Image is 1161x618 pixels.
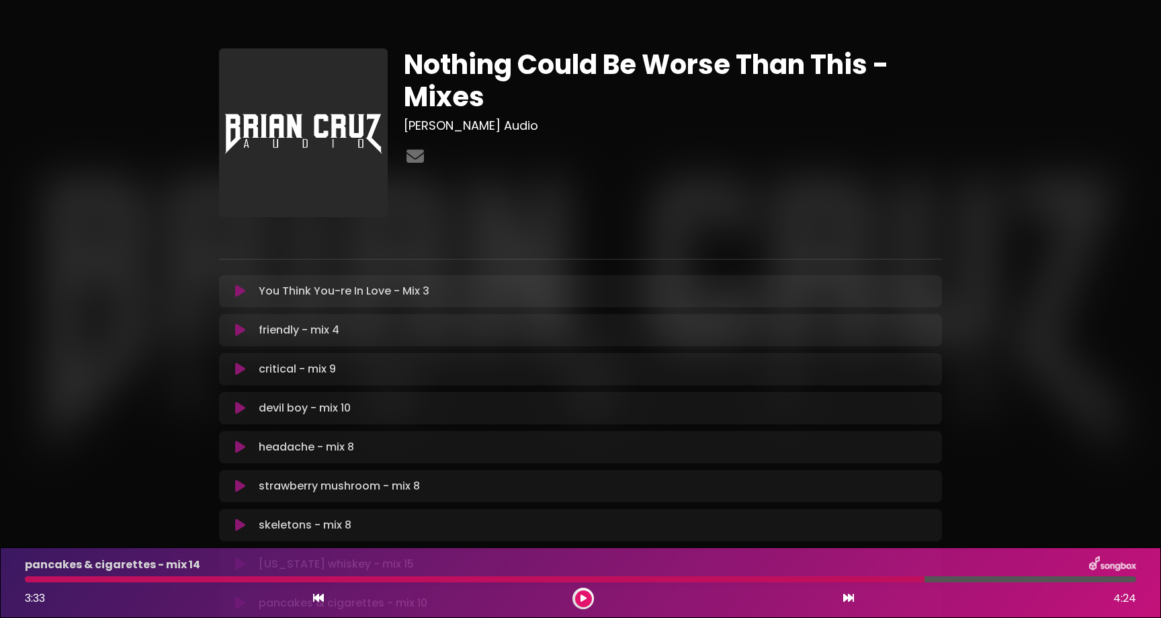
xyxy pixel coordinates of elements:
[25,590,45,606] span: 3:33
[1089,556,1136,574] img: songbox-logo-white.png
[259,517,351,533] p: skeletons - mix 8
[259,322,339,338] p: friendly - mix 4
[259,478,420,494] p: strawberry mushroom - mix 8
[25,557,200,573] p: pancakes & cigarettes - mix 14
[1113,590,1136,607] span: 4:24
[259,400,351,416] p: devil boy - mix 10
[219,48,388,217] img: fw2wk1OQSoqEPMJhtLMl
[259,283,429,299] p: You Think You-re In Love - Mix 3
[259,361,336,377] p: critical - mix 9
[404,48,942,113] h1: Nothing Could Be Worse Than This - Mixes
[259,439,354,455] p: headache - mix 8
[404,118,942,133] h3: [PERSON_NAME] Audio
